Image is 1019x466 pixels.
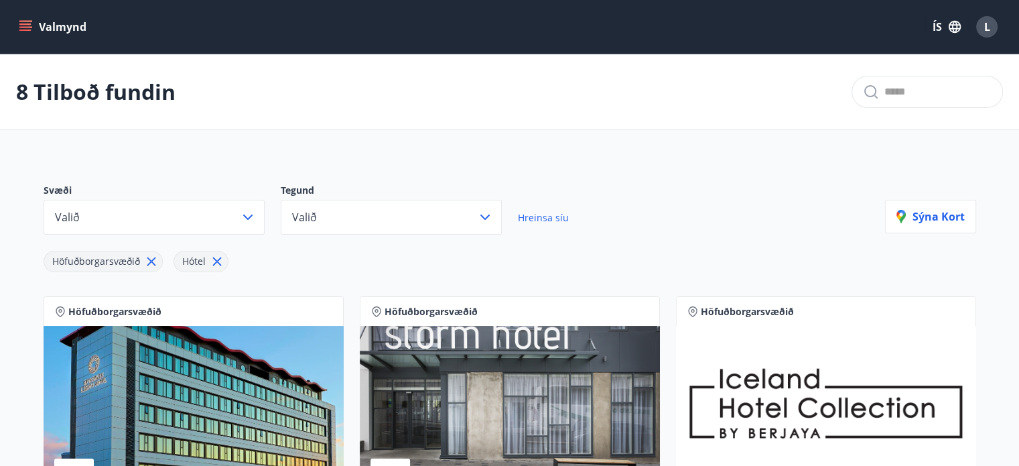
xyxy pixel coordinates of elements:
[984,19,990,34] span: L
[885,200,976,233] button: Sýna kort
[925,15,968,39] button: ÍS
[68,305,161,318] span: Höfuðborgarsvæðið
[44,184,281,200] p: Svæði
[174,251,228,272] div: Hótel
[971,11,1003,43] button: L
[16,15,92,39] button: menu
[518,211,569,224] span: Hreinsa síu
[44,200,265,235] button: Valið
[292,210,317,225] span: Valið
[701,305,794,318] span: Höfuðborgarsvæðið
[281,184,518,200] p: Tegund
[44,251,163,272] div: Höfuðborgarsvæðið
[182,255,206,268] span: Hótel
[55,210,80,225] span: Valið
[281,200,502,235] button: Valið
[52,255,140,268] span: Höfuðborgarsvæðið
[896,209,965,224] p: Sýna kort
[385,305,478,318] span: Höfuðborgarsvæðið
[16,77,176,107] p: 8 Tilboð fundin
